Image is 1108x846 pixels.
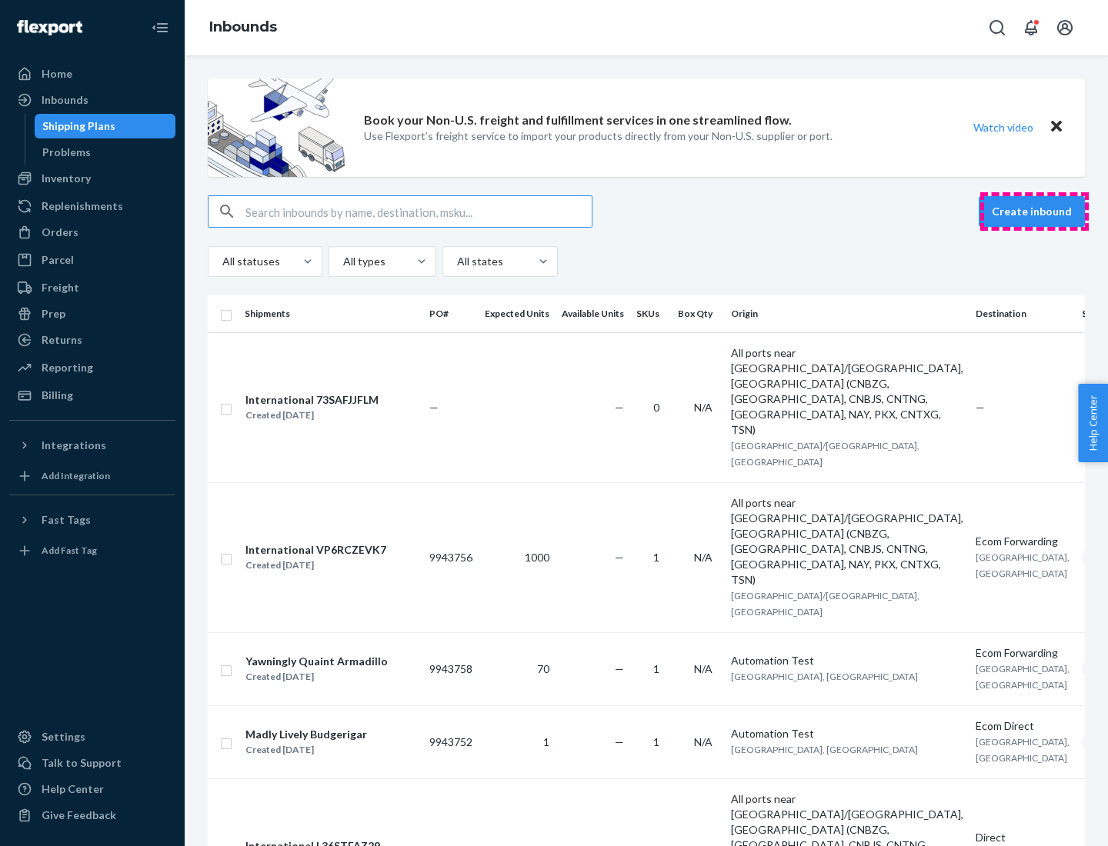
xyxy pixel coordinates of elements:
[976,534,1070,549] div: Ecom Forwarding
[9,724,175,749] a: Settings
[969,295,1076,332] th: Destination
[731,653,963,668] div: Automation Test
[42,438,106,453] div: Integrations
[9,275,175,300] a: Freight
[9,88,175,112] a: Inbounds
[35,140,176,165] a: Problems
[9,433,175,458] button: Integrations
[615,551,624,564] span: —
[197,5,289,50] ol: breadcrumbs
[35,114,176,138] a: Shipping Plans
[694,662,713,675] span: N/A
[653,551,659,564] span: 1
[42,145,91,160] div: Problems
[42,755,122,771] div: Talk to Support
[42,781,104,797] div: Help Center
[245,558,386,573] div: Created [DATE]
[9,464,175,488] a: Add Integration
[976,663,1070,691] span: [GEOGRAPHIC_DATA], [GEOGRAPHIC_DATA]
[9,62,175,86] a: Home
[42,729,85,744] div: Settings
[630,295,672,332] th: SKUs
[245,742,367,758] div: Created [DATE]
[42,808,116,823] div: Give Feedback
[245,669,388,684] div: Created [DATE]
[731,590,919,618] span: [GEOGRAPHIC_DATA]/[GEOGRAPHIC_DATA], [GEOGRAPHIC_DATA]
[479,295,556,332] th: Expected Units
[731,744,918,755] span: [GEOGRAPHIC_DATA], [GEOGRAPHIC_DATA]
[976,551,1070,579] span: [GEOGRAPHIC_DATA], [GEOGRAPHIC_DATA]
[694,735,713,748] span: N/A
[537,662,549,675] span: 70
[42,388,73,403] div: Billing
[731,671,918,682] span: [GEOGRAPHIC_DATA], [GEOGRAPHIC_DATA]
[42,171,91,186] div: Inventory
[976,645,1070,661] div: Ecom Forwarding
[245,654,388,669] div: Yawningly Quaint Armadillo
[1046,116,1066,138] button: Close
[429,401,439,414] span: —
[456,254,457,269] input: All states
[9,508,175,532] button: Fast Tags
[976,830,1070,845] div: Direct
[245,196,592,227] input: Search inbounds by name, destination, msku...
[976,401,985,414] span: —
[731,726,963,741] div: Automation Test
[543,735,549,748] span: 1
[239,295,423,332] th: Shipments
[423,295,479,332] th: PO#
[9,248,175,272] a: Parcel
[615,662,624,675] span: —
[9,355,175,380] a: Reporting
[9,777,175,801] a: Help Center
[9,383,175,408] a: Billing
[42,66,72,82] div: Home
[245,392,379,408] div: International 73SAFJJFLM
[42,198,123,214] div: Replenishments
[9,301,175,326] a: Prep
[42,280,79,295] div: Freight
[364,112,792,129] p: Book your Non-U.S. freight and fulfillment services in one streamlined flow.
[979,196,1085,227] button: Create inbound
[245,727,367,742] div: Madly Lively Budgerigar
[423,632,479,705] td: 9943758
[17,20,82,35] img: Flexport logo
[221,254,222,269] input: All statuses
[42,118,115,134] div: Shipping Plans
[963,116,1043,138] button: Watch video
[694,551,713,564] span: N/A
[342,254,343,269] input: All types
[976,736,1070,764] span: [GEOGRAPHIC_DATA], [GEOGRAPHIC_DATA]
[982,12,1013,43] button: Open Search Box
[9,220,175,245] a: Orders
[42,544,97,557] div: Add Fast Tag
[525,551,549,564] span: 1000
[653,735,659,748] span: 1
[42,252,74,268] div: Parcel
[9,803,175,828] button: Give Feedback
[615,401,624,414] span: —
[423,705,479,778] td: 9943752
[42,469,110,482] div: Add Integration
[9,328,175,352] a: Returns
[42,332,82,348] div: Returns
[9,166,175,191] a: Inventory
[42,225,78,240] div: Orders
[42,92,88,108] div: Inbounds
[364,128,833,144] p: Use Flexport’s freight service to import your products directly from your Non-U.S. supplier or port.
[245,408,379,423] div: Created [DATE]
[1016,12,1046,43] button: Open notifications
[731,440,919,468] span: [GEOGRAPHIC_DATA]/[GEOGRAPHIC_DATA], [GEOGRAPHIC_DATA]
[9,751,175,775] a: Talk to Support
[1078,384,1108,462] button: Help Center
[731,345,963,438] div: All ports near [GEOGRAPHIC_DATA]/[GEOGRAPHIC_DATA], [GEOGRAPHIC_DATA] (CNBZG, [GEOGRAPHIC_DATA], ...
[1050,12,1080,43] button: Open account menu
[9,194,175,218] a: Replenishments
[672,295,725,332] th: Box Qty
[145,12,175,43] button: Close Navigation
[725,295,969,332] th: Origin
[209,18,277,35] a: Inbounds
[653,401,659,414] span: 0
[9,538,175,563] a: Add Fast Tag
